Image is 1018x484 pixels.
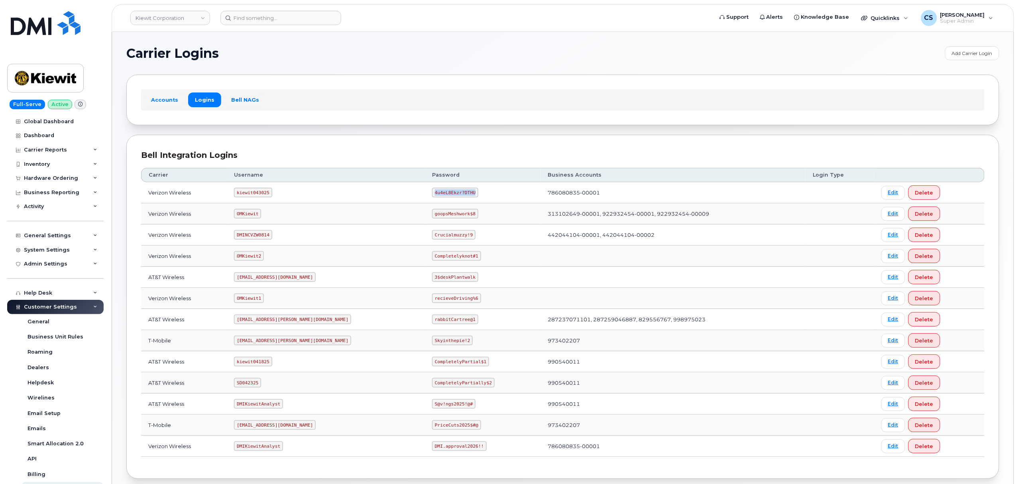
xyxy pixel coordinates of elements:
code: kiewit043025 [234,188,272,197]
td: 786080835-00001 [541,436,806,457]
a: Accounts [144,92,185,107]
a: Edit [881,270,905,284]
code: DMINCVZW0814 [234,230,272,240]
code: [EMAIL_ADDRESS][PERSON_NAME][DOMAIN_NAME] [234,315,351,324]
button: Delete [908,312,940,327]
a: Logins [188,92,221,107]
td: AT&T Wireless [141,309,227,330]
button: Delete [908,207,940,221]
td: Verizon Wireless [141,203,227,224]
td: T-Mobile [141,415,227,436]
a: Edit [881,291,905,305]
button: Delete [908,185,940,200]
a: Edit [881,355,905,369]
span: Delete [915,358,933,366]
span: Delete [915,379,933,387]
span: Delete [915,316,933,323]
div: Bell Integration Logins [141,150,985,161]
a: Edit [881,207,905,221]
code: OMKiewit [234,209,261,218]
a: Add Carrier Login [945,46,999,60]
td: AT&T Wireless [141,267,227,288]
td: Verizon Wireless [141,224,227,246]
button: Delete [908,249,940,263]
span: Delete [915,295,933,302]
code: rabbitCartree@1 [432,315,478,324]
a: Edit [881,334,905,348]
span: Delete [915,273,933,281]
span: Delete [915,189,933,197]
code: [EMAIL_ADDRESS][DOMAIN_NAME] [234,272,316,282]
code: 4u4eL8Ekzr?DTHU [432,188,478,197]
th: Business Accounts [541,168,806,182]
th: Carrier [141,168,227,182]
code: [EMAIL_ADDRESS][PERSON_NAME][DOMAIN_NAME] [234,336,351,345]
td: 786080835-00001 [541,182,806,203]
a: Edit [881,228,905,242]
td: 287237071101, 287259046887, 829556767, 998975023 [541,309,806,330]
span: Delete [915,421,933,429]
code: goopsMeshwork$8 [432,209,478,218]
a: Edit [881,376,905,390]
td: 442044104-00001, 442044104-00002 [541,224,806,246]
code: kiewit041825 [234,357,272,366]
code: CompletelyPartially$2 [432,378,495,388]
span: Delete [915,252,933,260]
span: Carrier Logins [126,47,219,59]
th: Password [425,168,541,182]
th: Username [227,168,425,182]
td: AT&T Wireless [141,393,227,415]
button: Delete [908,376,940,390]
td: 990540011 [541,351,806,372]
span: Delete [915,400,933,408]
span: Delete [915,210,933,218]
a: Bell NAGs [224,92,266,107]
span: Delete [915,231,933,239]
td: 973402207 [541,415,806,436]
span: Delete [915,337,933,344]
span: Delete [915,443,933,450]
code: CompletelyPartial$1 [432,357,489,366]
code: SD042325 [234,378,261,388]
a: Edit [881,439,905,453]
a: Edit [881,418,905,432]
code: recieveDriving%6 [432,293,481,303]
button: Delete [908,354,940,369]
td: AT&T Wireless [141,372,227,393]
iframe: Messenger Launcher [983,449,1012,478]
td: Verizon Wireless [141,436,227,457]
code: Completelyknot#1 [432,251,481,261]
a: Edit [881,397,905,411]
code: Skyinthepie!2 [432,336,473,345]
code: 3$deskPlantwalk [432,272,478,282]
td: T-Mobile [141,330,227,351]
button: Delete [908,270,940,284]
button: Delete [908,228,940,242]
a: Edit [881,313,905,327]
code: DMI.approval2026!! [432,441,486,451]
code: [EMAIL_ADDRESS][DOMAIN_NAME] [234,420,316,430]
td: 313102649-00001, 922932454-00001, 922932454-00009 [541,203,806,224]
td: AT&T Wireless [141,351,227,372]
button: Delete [908,439,940,453]
code: DMIKiewitAnalyst [234,441,283,451]
td: Verizon Wireless [141,246,227,267]
code: S@v!ngs2025!@# [432,399,476,409]
code: OMKiewit2 [234,251,264,261]
td: 990540011 [541,372,806,393]
a: Edit [881,249,905,263]
a: Edit [881,186,905,200]
code: PriceCuts2025$#@ [432,420,481,430]
button: Delete [908,333,940,348]
button: Delete [908,291,940,305]
code: OMKiewit1 [234,293,264,303]
td: Verizon Wireless [141,288,227,309]
td: Verizon Wireless [141,182,227,203]
td: 973402207 [541,330,806,351]
button: Delete [908,418,940,432]
code: Crucialmuzzy!9 [432,230,476,240]
td: 990540011 [541,393,806,415]
code: DMIKiewitAnalyst [234,399,283,409]
button: Delete [908,397,940,411]
th: Login Type [806,168,874,182]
